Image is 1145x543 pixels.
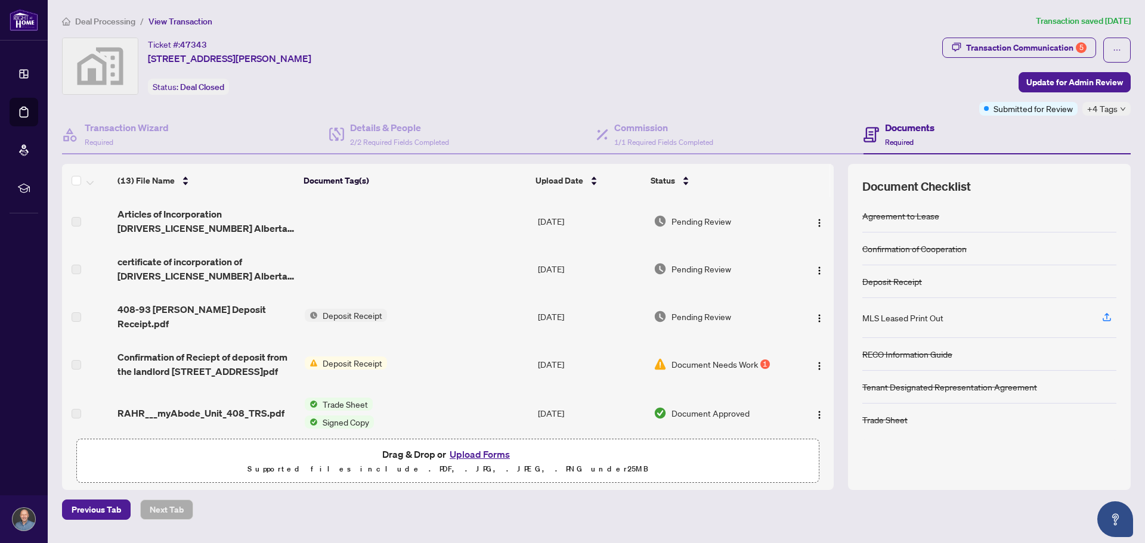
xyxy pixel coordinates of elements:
[1087,102,1118,116] span: +4 Tags
[654,407,667,420] img: Document Status
[318,415,374,429] span: Signed Copy
[1026,73,1123,92] span: Update for Admin Review
[671,358,758,371] span: Document Needs Work
[117,174,175,187] span: (13) File Name
[1019,72,1131,92] button: Update for Admin Review
[113,164,299,197] th: (13) File Name
[862,413,908,426] div: Trade Sheet
[305,398,318,411] img: Status Icon
[117,406,284,420] span: RAHR___myAbode_Unit_408_TRS.pdf
[140,14,144,28] li: /
[63,38,138,94] img: svg%3e
[810,404,829,423] button: Logo
[299,164,531,197] th: Document Tag(s)
[810,307,829,326] button: Logo
[180,82,224,92] span: Deal Closed
[350,120,449,135] h4: Details & People
[815,361,824,371] img: Logo
[84,462,812,476] p: Supported files include .PDF, .JPG, .JPEG, .PNG under 25 MB
[614,120,713,135] h4: Commission
[654,310,667,323] img: Document Status
[350,138,449,147] span: 2/2 Required Fields Completed
[646,164,790,197] th: Status
[75,16,135,27] span: Deal Processing
[72,500,121,519] span: Previous Tab
[885,138,914,147] span: Required
[62,499,131,520] button: Previous Tab
[862,380,1037,393] div: Tenant Designated Representation Agreement
[942,38,1096,58] button: Transaction Communication5
[117,302,295,331] span: 408-93 [PERSON_NAME] Deposit Receipt.pdf
[13,508,35,530] img: Profile Icon
[815,410,824,420] img: Logo
[885,120,934,135] h4: Documents
[1076,42,1087,53] div: 5
[148,16,212,27] span: View Transaction
[760,359,770,369] div: 1
[533,245,649,293] td: [DATE]
[671,310,731,323] span: Pending Review
[654,262,667,275] img: Document Status
[117,350,295,378] span: Confirmation of Reciept of deposit from the landlord [STREET_ADDRESS]pdf
[305,309,387,322] button: Status IconDeposit Receipt
[862,311,943,324] div: MLS Leased Print Out
[862,178,971,195] span: Document Checklist
[531,164,646,197] th: Upload Date
[305,309,318,322] img: Status Icon
[1120,106,1126,112] span: down
[533,388,649,438] td: [DATE]
[148,79,229,95] div: Status:
[10,9,38,31] img: logo
[994,102,1073,115] span: Submitted for Review
[654,215,667,228] img: Document Status
[62,17,70,26] span: home
[305,356,387,370] button: Status IconDeposit Receipt
[810,259,829,278] button: Logo
[318,309,387,322] span: Deposit Receipt
[305,356,318,370] img: Status Icon
[862,347,952,361] div: RECO Information Guide
[305,398,379,429] button: Status IconTrade SheetStatus IconSigned Copy
[117,207,295,235] span: Articles of Incorporation [DRIVERS_LICENSE_NUMBER] Alberta Ltd.pdf
[815,314,824,323] img: Logo
[148,38,207,51] div: Ticket #:
[671,262,731,275] span: Pending Review
[1113,46,1121,54] span: ellipsis
[318,398,373,411] span: Trade Sheet
[533,197,649,245] td: [DATE]
[614,138,713,147] span: 1/1 Required Fields Completed
[533,340,649,388] td: [DATE]
[85,120,169,135] h4: Transaction Wizard
[305,415,318,429] img: Status Icon
[148,51,311,66] span: [STREET_ADDRESS][PERSON_NAME]
[77,439,819,483] span: Drag & Drop orUpload FormsSupported files include .PDF, .JPG, .JPEG, .PNG under25MB
[1036,14,1131,28] article: Transaction saved [DATE]
[140,499,193,520] button: Next Tab
[536,174,583,187] span: Upload Date
[318,356,387,370] span: Deposit Receipt
[862,275,922,288] div: Deposit Receipt
[651,174,675,187] span: Status
[382,446,513,462] span: Drag & Drop or
[810,355,829,374] button: Logo
[862,209,939,222] div: Agreement to Lease
[654,358,667,371] img: Document Status
[446,446,513,462] button: Upload Forms
[117,255,295,283] span: certificate of incorporation of [DRIVERS_LICENSE_NUMBER] Alberta Ltd.pdf
[810,212,829,231] button: Logo
[815,266,824,275] img: Logo
[815,218,824,228] img: Logo
[1097,501,1133,537] button: Open asap
[671,407,750,420] span: Document Approved
[180,39,207,50] span: 47343
[862,242,967,255] div: Confirmation of Cooperation
[533,293,649,340] td: [DATE]
[966,38,1087,57] div: Transaction Communication
[85,138,113,147] span: Required
[671,215,731,228] span: Pending Review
